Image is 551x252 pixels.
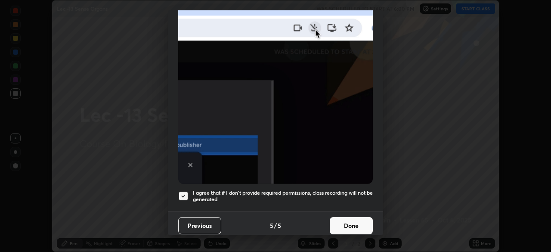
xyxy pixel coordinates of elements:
[178,217,221,234] button: Previous
[330,217,373,234] button: Done
[270,221,273,230] h4: 5
[193,190,373,203] h5: I agree that if I don't provide required permissions, class recording will not be generated
[278,221,281,230] h4: 5
[274,221,277,230] h4: /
